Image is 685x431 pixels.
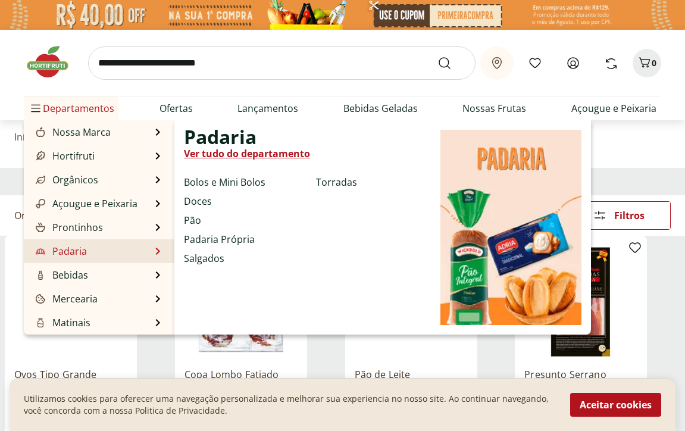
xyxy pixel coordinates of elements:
[36,199,45,208] img: Açougue e Peixaria
[184,175,265,189] a: Bolos e Mini Bolos
[33,316,90,330] a: MatinaisMatinais
[633,49,661,77] button: Carrinho
[33,125,111,139] a: Nossa MarcaNossa Marca
[343,101,418,115] a: Bebidas Geladas
[159,101,193,115] a: Ofertas
[524,368,637,394] a: Presunto Serrano Fatiado Haciendes 100g
[14,245,127,358] img: Ovos Tipo Grande Vermelhos Mantiqueira Happy Eggs 10 Unidades
[440,130,581,325] img: Padaria
[29,94,43,123] button: Menu
[14,368,127,394] a: Ovos Tipo Grande Vermelhos Mantiqueira Happy Eggs 10 Unidades
[36,294,45,304] img: Mercearia
[33,196,137,211] a: Açougue e PeixariaAçougue e Peixaria
[571,101,656,115] a: Açougue e Peixaria
[184,368,298,394] a: Copa Lombo Fatiado Haciendas 80g
[36,127,45,137] img: Nossa Marca
[184,130,257,144] span: Padaria
[29,94,114,123] span: Departamentos
[437,56,466,70] button: Submit Search
[593,208,607,223] svg: Abrir Filtros
[614,211,645,220] span: Filtros
[14,209,76,222] label: Ordernar por
[33,149,95,163] a: HortifrutiHortifruti
[652,57,656,68] span: 0
[33,332,152,361] a: Frios, Queijos e LaticíniosFrios, Queijos e Laticínios
[24,393,556,417] p: Utilizamos cookies para oferecer uma navegação personalizada e melhorar sua experiencia no nosso ...
[36,175,45,185] img: Orgânicos
[184,232,255,246] a: Padaria Própria
[184,213,201,227] a: Pão
[570,393,661,417] button: Aceitar cookies
[33,173,98,187] a: OrgânicosOrgânicos
[567,201,671,230] button: Filtros
[355,368,468,394] a: Pão de Leite
[184,251,224,266] a: Salgados
[33,292,98,306] a: MerceariaMercearia
[88,46,476,80] input: search
[14,132,39,142] a: Início
[184,194,212,208] a: Doces
[36,318,45,327] img: Matinais
[36,270,45,280] img: Bebidas
[36,151,45,161] img: Hortifruti
[237,101,298,115] a: Lançamentos
[184,146,310,161] a: Ver tudo do departamento
[316,175,357,189] a: Torradas
[24,44,83,80] img: Hortifruti
[462,101,526,115] a: Nossas Frutas
[33,220,103,235] a: ProntinhosProntinhos
[33,268,88,282] a: BebidasBebidas
[33,244,87,258] a: PadariaPadaria
[36,223,45,232] img: Prontinhos
[36,246,45,256] img: Padaria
